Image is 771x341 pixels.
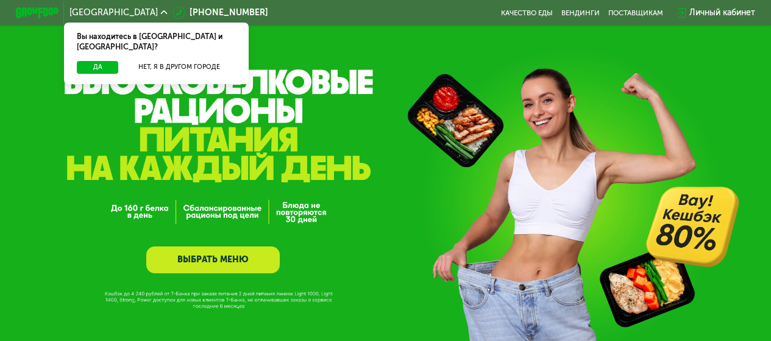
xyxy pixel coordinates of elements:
[501,9,553,17] a: Качество еды
[689,6,755,19] div: Личный кабинет
[64,23,248,61] div: Вы находитесь в [GEOGRAPHIC_DATA] и [GEOGRAPHIC_DATA]?
[608,9,663,17] div: поставщикам
[69,9,158,17] span: [GEOGRAPHIC_DATA]
[77,61,118,74] button: Да
[146,246,280,273] a: ВЫБРАТЬ МЕНЮ
[172,6,268,19] a: [PHONE_NUMBER]
[123,61,235,74] button: Нет, я в другом городе
[561,9,600,17] a: Вендинги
